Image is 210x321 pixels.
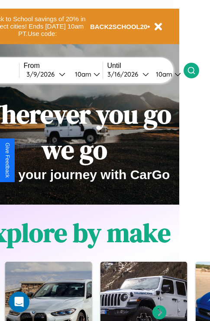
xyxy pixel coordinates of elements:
label: From [24,62,103,70]
div: Give Feedback [4,143,10,178]
iframe: Intercom live chat [9,292,29,312]
b: BACK2SCHOOL20 [90,23,148,30]
div: 3 / 16 / 2026 [107,70,142,78]
button: 3/9/2026 [24,70,68,79]
label: Until [107,62,184,70]
button: 10am [149,70,184,79]
div: 10am [152,70,174,78]
button: 10am [68,70,103,79]
div: 10am [71,70,94,78]
div: 3 / 9 / 2026 [26,70,59,78]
